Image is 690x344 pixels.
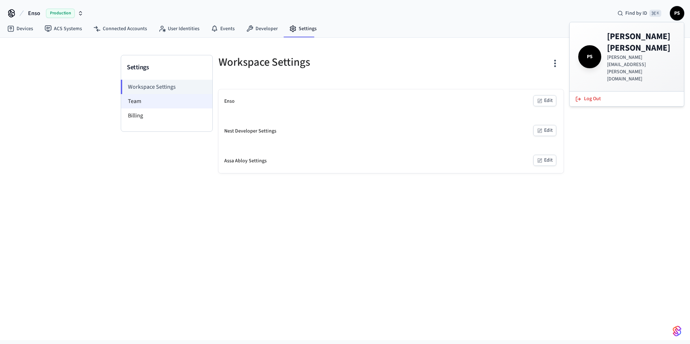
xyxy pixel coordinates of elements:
[127,62,207,73] h3: Settings
[205,22,240,35] a: Events
[121,94,212,108] li: Team
[121,80,212,94] li: Workspace Settings
[88,22,153,35] a: Connected Accounts
[571,93,682,105] button: Log Out
[612,7,667,20] div: Find by ID⌘ K
[671,7,684,20] span: PS
[224,157,267,165] div: Assa Abloy Settings
[39,22,88,35] a: ACS Systems
[649,10,661,17] span: ⌘ K
[28,9,40,18] span: Enso
[533,155,556,166] button: Edit
[673,325,681,337] img: SeamLogoGradient.69752ec5.svg
[533,125,556,136] button: Edit
[1,22,39,35] a: Devices
[224,98,235,105] div: Enso
[240,22,284,35] a: Developer
[218,55,387,70] h5: Workspace Settings
[121,108,212,123] li: Billing
[670,6,684,20] button: PS
[224,127,276,135] div: Nest Developer Settings
[533,95,556,106] button: Edit
[580,47,600,67] span: PS
[625,10,647,17] span: Find by ID
[46,9,75,18] span: Production
[153,22,205,35] a: User Identities
[284,22,322,35] a: Settings
[607,31,675,54] h4: [PERSON_NAME] [PERSON_NAME]
[607,54,675,83] p: [PERSON_NAME][EMAIL_ADDRESS][PERSON_NAME][DOMAIN_NAME]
